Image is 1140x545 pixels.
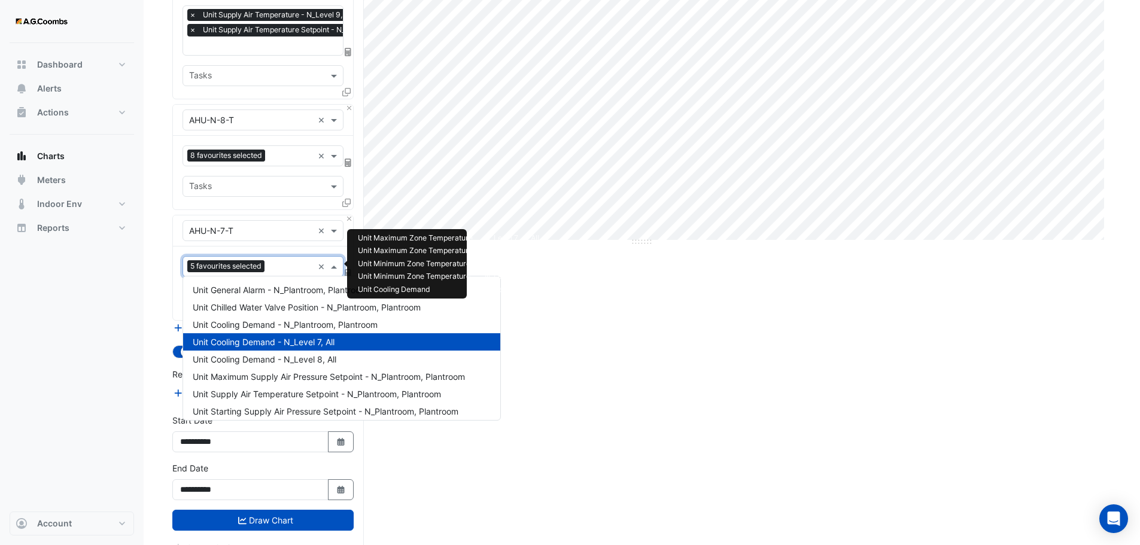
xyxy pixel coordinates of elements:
span: Clear [318,114,328,126]
app-icon: Meters [16,174,28,186]
label: Start Date [172,414,212,427]
app-icon: Indoor Env [16,198,28,210]
button: Dashboard [10,53,134,77]
div: Tasks [187,179,212,195]
td: All [525,283,545,296]
span: Indoor Env [37,198,82,210]
label: End Date [172,462,208,474]
fa-icon: Select Date [336,485,346,495]
span: Unit Cooling Demand - N_Plantroom, Plantroom [193,319,378,330]
span: Clear [318,150,328,162]
fa-icon: Select Date [336,437,346,447]
td: Unit Maximum Zone Temperature [352,232,479,245]
span: 8 favourites selected [187,150,265,162]
div: Tasks [187,69,212,84]
td: N_Level 8 [479,245,525,258]
app-icon: Actions [16,106,28,118]
td: N_Level 7 [479,257,525,270]
label: Reference Lines [172,368,235,380]
button: Close [345,215,353,223]
span: Alerts [37,83,62,95]
button: Charts [10,144,134,168]
button: Meters [10,168,134,192]
td: Unit Maximum Zone Temperature [352,245,479,258]
button: Actions [10,101,134,124]
div: Options List [183,276,500,420]
img: Company Logo [14,10,68,34]
span: 5 favourites selected [187,260,265,272]
span: Charts [37,150,65,162]
div: Open Intercom Messenger [1099,504,1128,533]
span: × [187,24,198,36]
span: × [187,9,198,21]
span: Unit Cooling Demand - N_Level 8, All [193,354,336,364]
td: N_Level 8 [479,270,525,284]
span: Unit Maximum Supply Air Pressure Setpoint - N_Plantroom, Plantroom [193,372,465,382]
span: Actions [37,106,69,118]
app-icon: Alerts [16,83,28,95]
span: Unit Chilled Water Valve Position - N_Plantroom, Plantroom [193,302,421,312]
span: Reports [37,222,69,234]
span: Clone Favourites and Tasks from this Equipment to other Equipment [342,198,351,208]
button: Reports [10,216,134,240]
td: All [525,245,545,258]
span: Dashboard [37,59,83,71]
span: Choose Function [343,158,354,168]
span: Unit Supply Air Temperature - N_Level 9, NE-Core-2-Perimeter [200,9,422,21]
span: Unit Supply Air Temperature Setpoint - N_Level 9, NE-Core-2-Perimeter [200,24,452,36]
td: All [525,270,545,284]
td: All [525,232,545,245]
button: Add Reference Line [172,386,262,400]
span: Clear [318,260,328,273]
td: N_Level 7 [479,232,525,245]
span: Unit Starting Supply Air Pressure Setpoint - N_Plantroom, Plantroom [193,406,458,416]
span: Unit Supply Air Temperature Setpoint - N_Plantroom, Plantroom [193,389,441,399]
span: Unit Cooling Demand - N_Level 7, All [193,337,335,347]
button: Indoor Env [10,192,134,216]
span: Unit General Alarm - N_Plantroom, Plantroom [193,285,367,295]
app-icon: Dashboard [16,59,28,71]
span: Choose Function [343,47,354,57]
span: Clear [318,224,328,237]
td: Unit Minimum Zone Temperature [352,257,479,270]
td: Unit Minimum Zone Temperature [352,270,479,284]
td: Unit Cooling Demand [352,283,479,296]
td: All [525,257,545,270]
app-icon: Reports [16,222,28,234]
span: Clone Favourites and Tasks from this Equipment to other Equipment [342,87,351,98]
app-icon: Charts [16,150,28,162]
span: Meters [37,174,66,186]
button: Close [345,105,353,112]
button: Alerts [10,77,134,101]
button: Draw Chart [172,510,354,531]
span: Account [37,517,72,529]
button: Add Equipment [172,321,245,334]
button: Account [10,511,134,535]
td: N_Level 7 [479,283,525,296]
